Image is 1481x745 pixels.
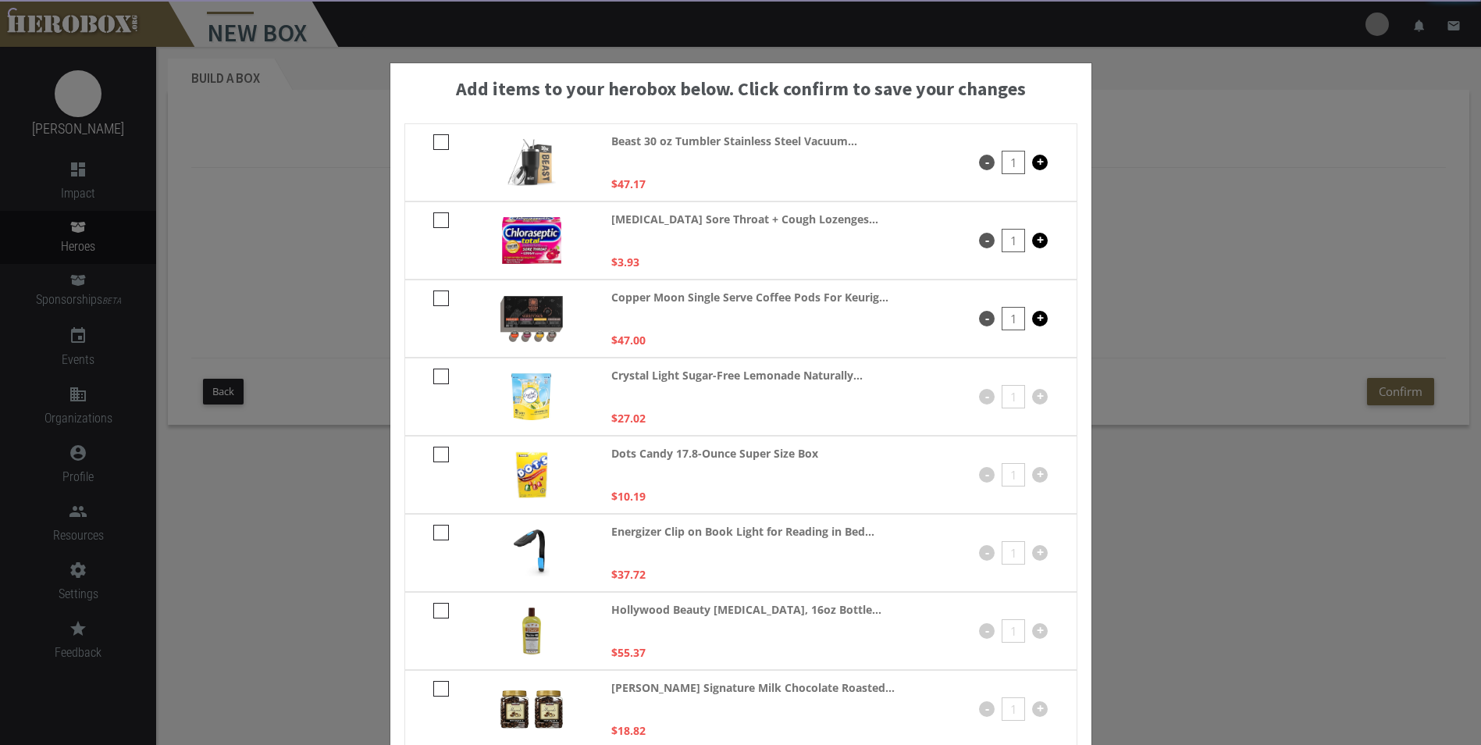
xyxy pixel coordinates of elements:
button: - [979,389,995,405]
strong: Crystal Light Sugar-Free Lemonade Naturally... [611,366,863,384]
button: - [979,467,995,483]
button: + [1032,701,1048,717]
button: + [1032,623,1048,639]
p: $18.82 [611,722,646,740]
button: - [979,155,995,170]
img: 61zwCdbY-UL._AC_UL320_.jpg [507,139,556,186]
p: $3.93 [611,253,639,271]
strong: Dots Candy 17.8-Ounce Super Size Box [611,444,818,462]
button: + [1032,389,1048,405]
strong: Energizer Clip on Book Light for Reading in Bed... [611,522,874,540]
strong: Copper Moon Single Serve Coffee Pods For Keurig... [611,288,888,306]
strong: Beast 30 oz Tumbler Stainless Steel Vacuum... [611,132,857,150]
button: - [979,701,995,717]
button: + [1032,155,1048,170]
button: - [979,311,995,326]
button: + [1032,467,1048,483]
img: 51sYrfZVSlS._AC_UL320_.jpg [514,529,550,576]
p: $55.37 [611,643,646,661]
img: 81U2d20rA5L._AC_UL320_.jpg [511,373,551,420]
p: $10.19 [611,487,646,505]
button: - [979,233,995,248]
button: + [1032,311,1048,326]
img: 81eTHcU4wML._AC_UL320_.jpg [500,296,563,342]
img: 71WJddquVoL._AC_UL320_.jpg [522,608,541,654]
button: - [979,545,995,561]
img: 81ZKRGPzOEL._AC_UL320_.jpg [515,451,548,498]
button: + [1032,233,1048,248]
button: + [1032,545,1048,561]
p: $37.72 [611,565,646,583]
img: 913K+-Xf24L._AC_UL320_.jpg [500,690,563,729]
button: - [979,623,995,639]
strong: [MEDICAL_DATA] Sore Throat + Cough Lozenges... [611,210,878,228]
p: $47.00 [611,331,646,349]
p: $47.17 [611,175,646,193]
strong: [PERSON_NAME] Signature Milk Chocolate Roasted... [611,679,895,697]
img: 710C4vTNW7L._AC_UL320_.jpg [502,217,561,264]
h3: Add items to your herobox below. Click confirm to save your changes [398,79,1084,99]
strong: Hollywood Beauty [MEDICAL_DATA], 16oz Bottle... [611,601,881,618]
p: $27.02 [611,409,646,427]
